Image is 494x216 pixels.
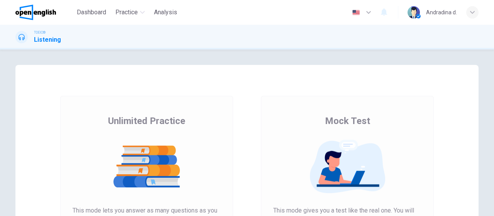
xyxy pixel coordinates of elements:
[15,5,74,20] a: OpenEnglish logo
[325,115,370,127] span: Mock Test
[151,5,180,19] button: Analysis
[77,8,106,17] span: Dashboard
[15,5,56,20] img: OpenEnglish logo
[426,8,457,17] div: Andradina d.
[34,30,46,35] span: TOEIC®
[154,8,177,17] span: Analysis
[74,5,109,19] button: Dashboard
[351,10,361,15] img: en
[34,35,61,44] h1: Listening
[408,6,420,19] img: Profile picture
[112,5,148,19] button: Practice
[108,115,185,127] span: Unlimited Practice
[115,8,138,17] span: Practice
